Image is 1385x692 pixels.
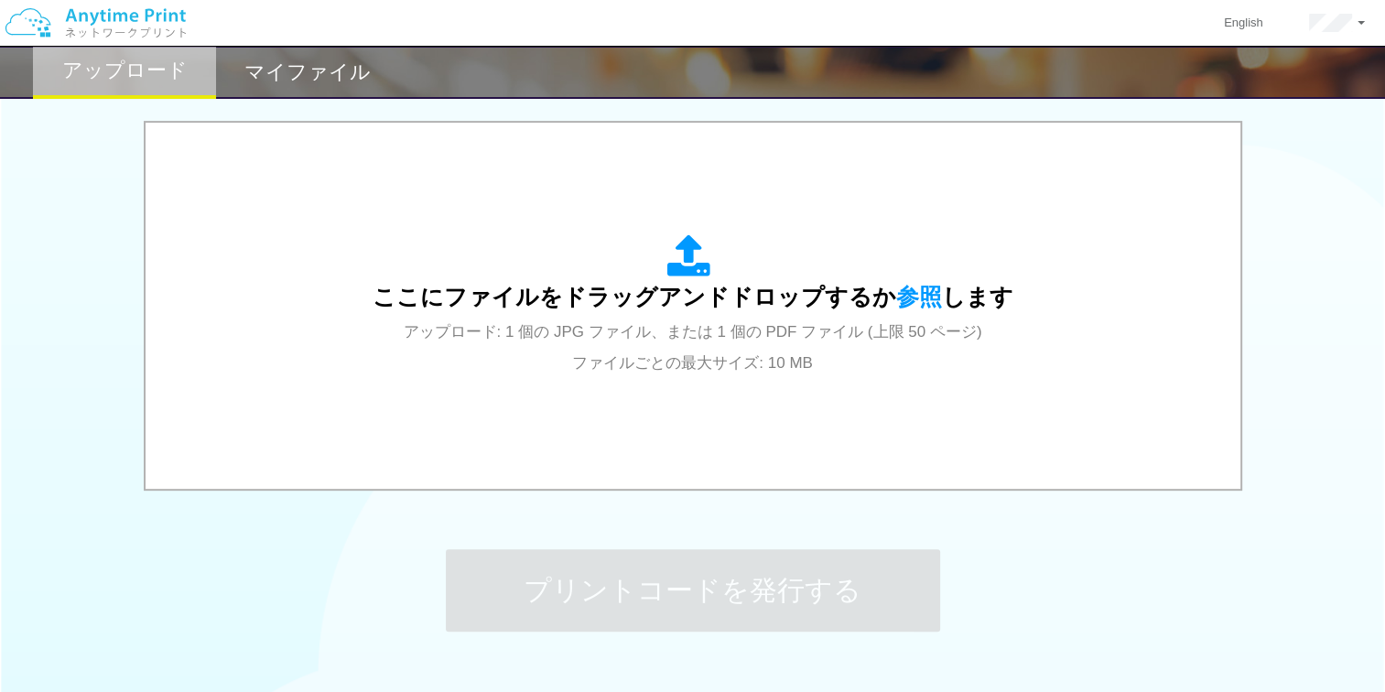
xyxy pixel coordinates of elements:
h2: アップロード [62,59,188,81]
button: プリントコードを発行する [446,549,940,632]
h2: マイファイル [244,61,371,83]
span: アップロード: 1 個の JPG ファイル、または 1 個の PDF ファイル (上限 50 ページ) ファイルごとの最大サイズ: 10 MB [404,323,982,372]
span: ここにファイルをドラッグアンドドロップするか します [373,284,1013,309]
span: 参照 [896,284,942,309]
